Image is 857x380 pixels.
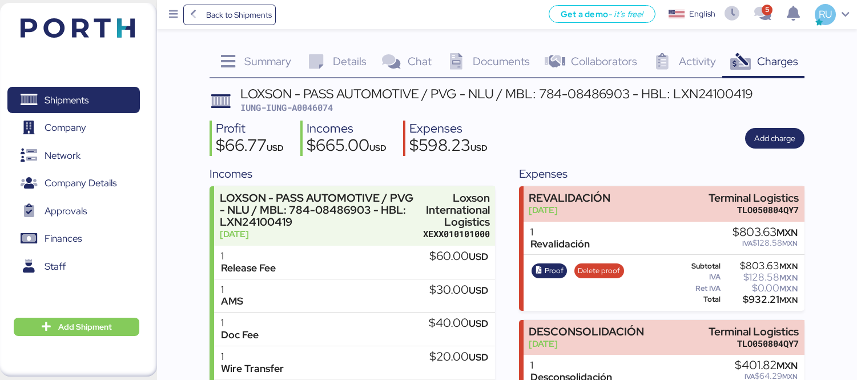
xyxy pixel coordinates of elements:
[529,338,644,350] div: [DATE]
[571,54,637,69] span: Collaborators
[423,192,490,228] div: Loxson International Logistics
[221,262,276,274] div: Release Fee
[745,128,804,149] button: Add charge
[723,273,798,282] div: $128.58
[183,5,276,25] a: Back to Shipments
[221,295,243,307] div: AMS
[429,284,488,297] div: $30.00
[469,284,488,297] span: USD
[409,137,488,157] div: $598.23
[408,54,432,69] span: Chat
[7,226,140,252] a: Finances
[574,263,624,278] button: Delete proof
[782,239,798,248] span: MXN
[267,142,284,153] span: USD
[221,317,259,329] div: 1
[723,284,798,293] div: $0.00
[220,228,417,240] div: [DATE]
[58,320,112,334] span: Add Shipment
[733,226,798,239] div: $803.63
[423,228,490,240] div: XEXX010101000
[333,54,367,69] span: Details
[244,54,291,69] span: Summary
[473,54,530,69] span: Documents
[429,351,488,363] div: $20.00
[723,295,798,304] div: $932.21
[819,7,832,22] span: RU
[532,263,567,278] button: Proof
[221,329,259,341] div: Doc Fee
[369,142,387,153] span: USD
[779,273,798,283] span: MXN
[679,54,716,69] span: Activity
[742,239,753,248] span: IVA
[45,203,87,219] span: Approvals
[754,131,795,145] span: Add charge
[733,239,798,247] div: $128.58
[210,165,495,182] div: Incomes
[529,326,644,338] div: DESCONSOLIDACIÓN
[307,121,387,137] div: Incomes
[7,253,140,279] a: Staff
[776,359,798,372] span: MXN
[469,351,488,363] span: USD
[45,119,86,136] span: Company
[519,165,804,182] div: Expenses
[529,192,610,204] div: REVALIDACIÓN
[429,250,488,263] div: $60.00
[470,142,488,153] span: USD
[529,204,610,216] div: [DATE]
[674,295,721,303] div: Total
[220,192,417,228] div: LOXSON - PASS AUTOMOTIVE / PVG - NLU / MBL: 784-08486903 - HBL: LXN24100419
[164,5,183,25] button: Menu
[779,261,798,271] span: MXN
[7,142,140,169] a: Network
[216,137,284,157] div: $66.77
[530,226,590,238] div: 1
[530,238,590,250] div: Revalidación
[216,121,284,137] div: Profit
[7,198,140,224] a: Approvals
[7,115,140,141] a: Company
[709,204,799,216] div: TLO050804QY7
[7,170,140,197] a: Company Details
[409,121,488,137] div: Expenses
[469,250,488,263] span: USD
[530,359,612,371] div: 1
[429,317,488,330] div: $40.00
[674,273,721,281] div: IVA
[723,262,798,270] div: $803.63
[578,265,620,277] span: Delete proof
[221,250,276,262] div: 1
[735,359,798,372] div: $401.82
[45,258,66,275] span: Staff
[674,262,721,270] div: Subtotal
[779,283,798,294] span: MXN
[7,87,140,113] a: Shipments
[545,265,564,277] span: Proof
[469,317,488,330] span: USD
[709,192,799,204] div: Terminal Logistics
[709,338,799,350] div: TLO050804QY7
[221,351,284,363] div: 1
[307,137,387,157] div: $665.00
[240,87,753,100] div: LOXSON - PASS AUTOMOTIVE / PVG - NLU / MBL: 784-08486903 - HBL: LXN24100419
[221,284,243,296] div: 1
[674,285,721,293] div: Ret IVA
[45,230,82,247] span: Finances
[240,102,333,113] span: IUNG-IUNG-A0046074
[45,92,88,109] span: Shipments
[45,147,81,164] span: Network
[689,8,715,20] div: English
[709,326,799,338] div: Terminal Logistics
[757,54,798,69] span: Charges
[45,175,116,191] span: Company Details
[221,363,284,375] div: Wire Transfer
[779,295,798,305] span: MXN
[776,226,798,239] span: MXN
[14,318,139,336] button: Add Shipment
[206,8,272,22] span: Back to Shipments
